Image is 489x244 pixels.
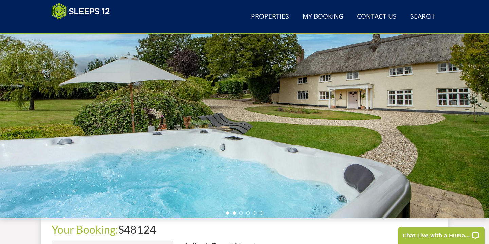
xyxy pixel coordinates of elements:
[354,9,399,24] a: Contact Us
[52,224,437,236] h1: S48124
[394,223,489,244] iframe: LiveChat chat widget
[407,9,437,24] a: Search
[52,3,110,20] img: Sleeps 12
[300,9,346,24] a: My Booking
[48,24,120,30] iframe: Customer reviews powered by Trustpilot
[248,9,292,24] a: Properties
[52,223,118,236] a: Your Booking:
